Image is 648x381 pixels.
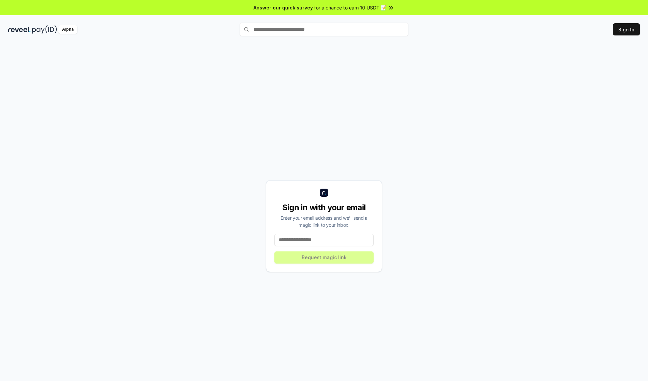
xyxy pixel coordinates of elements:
div: Alpha [58,25,77,34]
div: Sign in with your email [274,202,374,213]
img: logo_small [320,189,328,197]
button: Sign In [613,23,640,35]
img: pay_id [32,25,57,34]
img: reveel_dark [8,25,31,34]
span: Answer our quick survey [253,4,313,11]
div: Enter your email address and we’ll send a magic link to your inbox. [274,214,374,228]
span: for a chance to earn 10 USDT 📝 [314,4,386,11]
